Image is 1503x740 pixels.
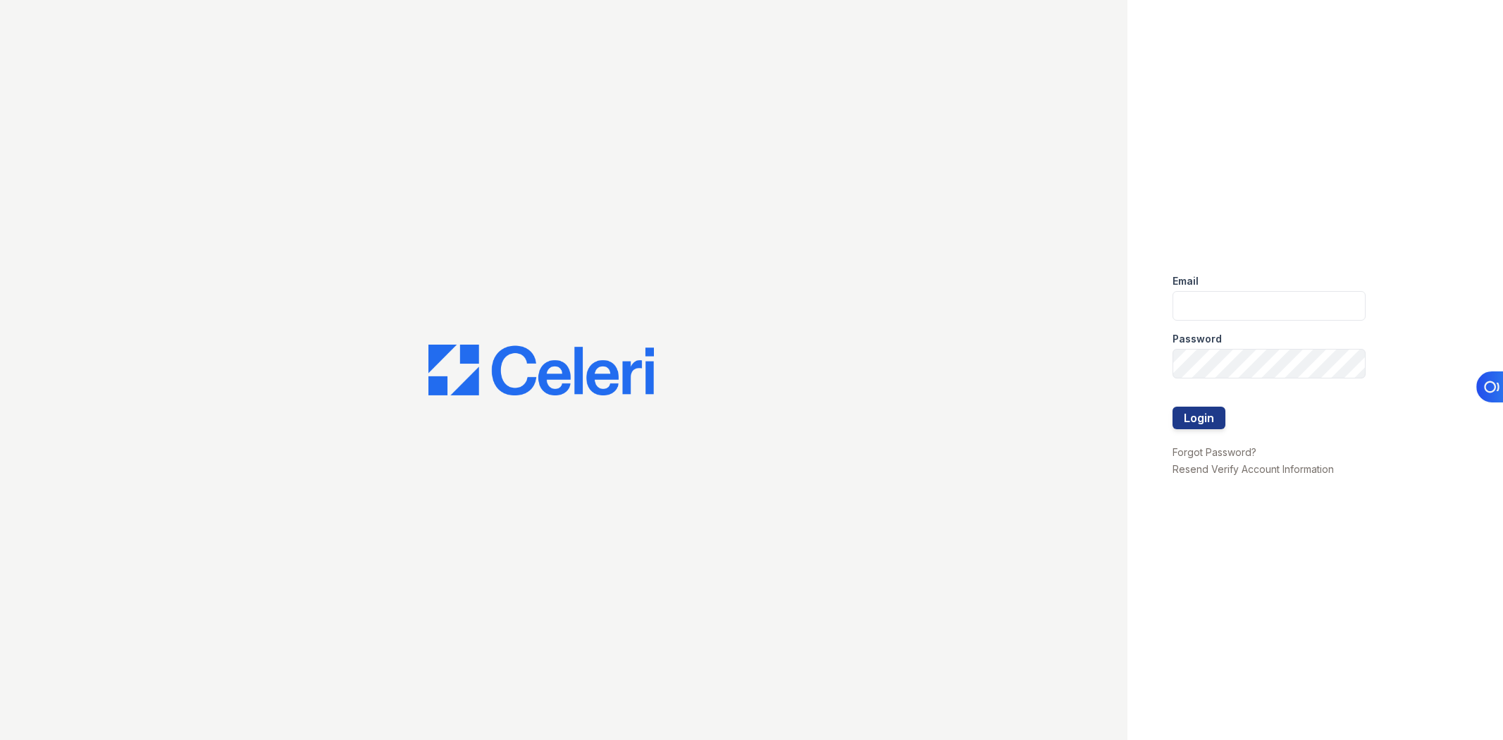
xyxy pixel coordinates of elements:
[1173,274,1199,288] label: Email
[1173,407,1225,429] button: Login
[428,345,654,395] img: CE_Logo_Blue-a8612792a0a2168367f1c8372b55b34899dd931a85d93a1a3d3e32e68fde9ad4.png
[1173,446,1256,458] a: Forgot Password?
[1173,463,1334,475] a: Resend Verify Account Information
[1173,332,1222,346] label: Password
